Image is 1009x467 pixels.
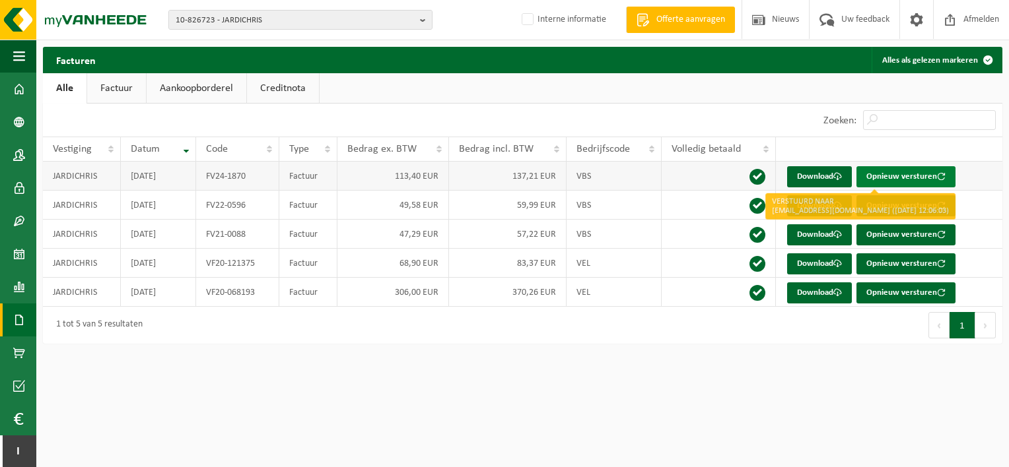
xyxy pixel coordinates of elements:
[121,191,196,220] td: [DATE]
[567,191,662,220] td: VBS
[337,220,449,249] td: 47,29 EUR
[787,253,852,274] a: Download
[449,249,567,278] td: 83,37 EUR
[337,278,449,307] td: 306,00 EUR
[53,144,92,154] span: Vestiging
[950,312,975,338] button: 1
[131,144,160,154] span: Datum
[121,162,196,191] td: [DATE]
[196,220,279,249] td: FV21-0088
[856,253,956,274] button: Opnieuw versturen
[289,144,309,154] span: Type
[279,162,337,191] td: Factuur
[672,144,741,154] span: Volledig betaald
[43,162,121,191] td: JARDICHRIS
[449,162,567,191] td: 137,21 EUR
[121,278,196,307] td: [DATE]
[147,73,246,104] a: Aankoopborderel
[347,144,417,154] span: Bedrag ex. BTW
[168,10,433,30] button: 10-826723 - JARDICHRIS
[626,7,735,33] a: Offerte aanvragen
[576,144,630,154] span: Bedrijfscode
[823,115,856,126] label: Zoeken:
[206,144,228,154] span: Code
[337,191,449,220] td: 49,58 EUR
[975,312,996,338] button: Next
[928,312,950,338] button: Previous
[567,278,662,307] td: VEL
[196,278,279,307] td: VF20-068193
[787,195,852,216] a: Download
[43,47,109,73] h2: Facturen
[449,191,567,220] td: 59,99 EUR
[787,166,852,187] a: Download
[87,73,146,104] a: Factuur
[567,162,662,191] td: VBS
[787,224,852,245] a: Download
[43,220,121,249] td: JARDICHRIS
[653,13,728,26] span: Offerte aanvragen
[43,278,121,307] td: JARDICHRIS
[43,73,87,104] a: Alle
[279,278,337,307] td: Factuur
[872,47,1001,73] button: Alles als gelezen markeren
[567,220,662,249] td: VBS
[449,278,567,307] td: 370,26 EUR
[247,73,319,104] a: Creditnota
[279,191,337,220] td: Factuur
[337,162,449,191] td: 113,40 EUR
[196,162,279,191] td: FV24-1870
[856,195,956,216] button: Opnieuw versturen
[121,220,196,249] td: [DATE]
[856,282,956,303] button: Opnieuw versturen
[449,220,567,249] td: 57,22 EUR
[337,249,449,278] td: 68,90 EUR
[459,144,534,154] span: Bedrag incl. BTW
[856,224,956,245] button: Opnieuw versturen
[121,249,196,278] td: [DATE]
[43,249,121,278] td: JARDICHRIS
[43,191,121,220] td: JARDICHRIS
[196,249,279,278] td: VF20-121375
[856,166,956,187] button: Opnieuw versturen
[787,282,852,303] a: Download
[567,249,662,278] td: VEL
[196,191,279,220] td: FV22-0596
[50,313,143,337] div: 1 tot 5 van 5 resultaten
[279,220,337,249] td: Factuur
[176,11,415,30] span: 10-826723 - JARDICHRIS
[519,10,606,30] label: Interne informatie
[279,249,337,278] td: Factuur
